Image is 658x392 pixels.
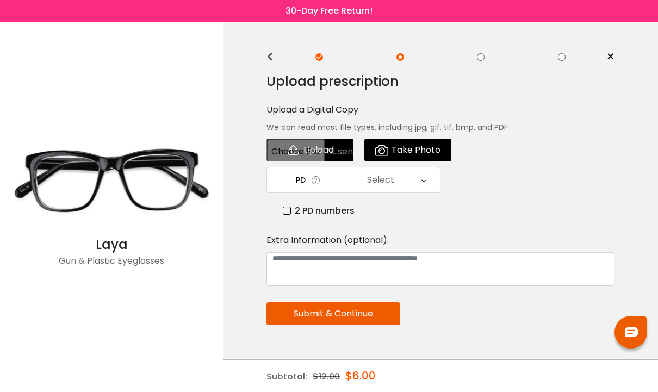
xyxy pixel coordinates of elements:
button: Take Photo [364,139,451,161]
div: Gun & Plastic Eyeglasses [5,254,218,276]
img: chat [625,327,638,337]
a: × [598,49,614,65]
div: We can read most file types, including jpg, gif, tif, bmp, and PDF [266,116,614,139]
td: PD [266,167,353,193]
div: Upload a Digital Copy [266,103,614,116]
button: Upload [266,139,353,161]
div: $6.00 [345,360,376,391]
div: Laya [5,235,218,254]
label: 2 PD numbers [283,204,355,217]
div: < [266,53,283,61]
img: Gun Laya - Plastic Eyeglasses [5,129,218,235]
button: Submit & Continue [266,302,400,325]
div: Extra Information (optional). [266,234,614,247]
div: Select [367,169,394,191]
div: Upload prescription [266,71,614,92]
span: × [606,49,614,65]
span: Take Photo [392,139,440,161]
